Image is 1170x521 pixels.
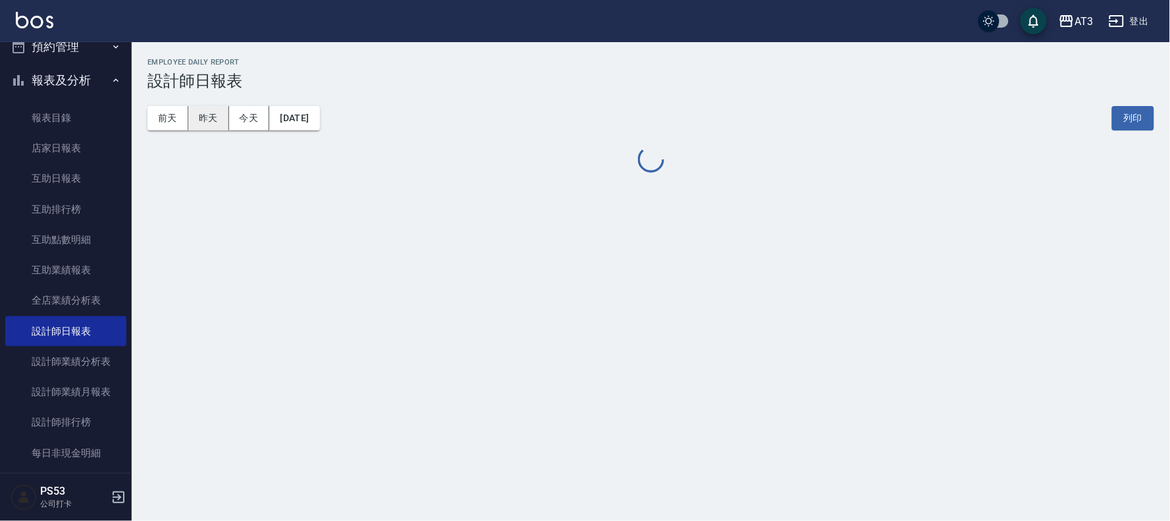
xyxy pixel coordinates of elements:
[5,316,126,346] a: 設計師日報表
[1075,13,1093,30] div: AT3
[147,106,188,130] button: 前天
[5,285,126,315] a: 全店業績分析表
[1021,8,1047,34] button: save
[229,106,270,130] button: 今天
[5,103,126,133] a: 報表目錄
[11,484,37,510] img: Person
[5,163,126,194] a: 互助日報表
[5,438,126,468] a: 每日非現金明細
[269,106,319,130] button: [DATE]
[5,30,126,64] button: 預約管理
[1104,9,1154,34] button: 登出
[5,194,126,225] a: 互助排行榜
[147,72,1154,90] h3: 設計師日報表
[147,58,1154,67] h2: Employee Daily Report
[40,498,107,510] p: 公司打卡
[5,407,126,437] a: 設計師排行榜
[16,12,53,28] img: Logo
[40,485,107,498] h5: PS53
[1053,8,1098,35] button: AT3
[5,63,126,97] button: 報表及分析
[5,346,126,377] a: 設計師業績分析表
[5,133,126,163] a: 店家日報表
[1112,106,1154,130] button: 列印
[5,225,126,255] a: 互助點數明細
[5,377,126,407] a: 設計師業績月報表
[5,255,126,285] a: 互助業績報表
[188,106,229,130] button: 昨天
[5,468,126,499] a: 每日收支明細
